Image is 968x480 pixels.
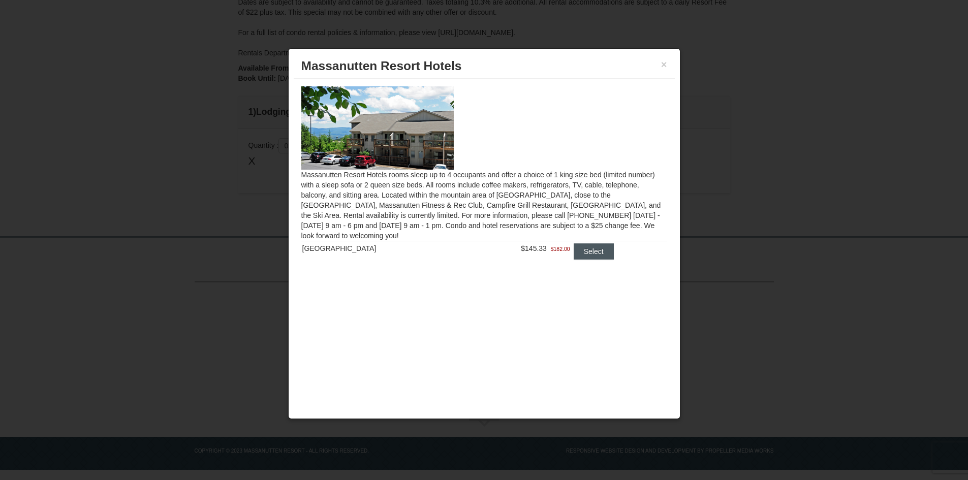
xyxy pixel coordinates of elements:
[574,243,614,260] button: Select
[521,244,547,252] span: $145.33
[661,59,667,70] button: ×
[301,86,454,170] img: 19219026-1-e3b4ac8e.jpg
[301,59,462,73] span: Massanutten Resort Hotels
[294,79,675,280] div: Massanutten Resort Hotels rooms sleep up to 4 occupants and offer a choice of 1 king size bed (li...
[302,243,462,253] div: [GEOGRAPHIC_DATA]
[551,244,570,254] span: $182.00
